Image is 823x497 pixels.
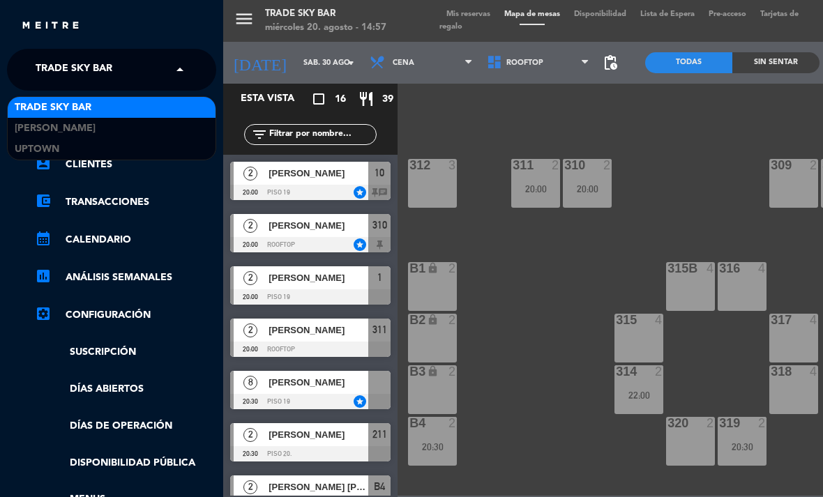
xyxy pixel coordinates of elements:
span: [PERSON_NAME] [15,121,96,137]
a: Configuración [35,307,216,323]
span: B4 [374,478,385,495]
span: [PERSON_NAME] [269,375,368,390]
span: pending_actions [602,54,619,71]
span: 16 [335,91,346,107]
span: [PERSON_NAME] [PERSON_NAME] [269,480,368,494]
span: [PERSON_NAME] [269,323,368,337]
i: account_box [35,155,52,171]
i: assessment [35,268,52,284]
a: account_boxClientes [35,156,216,173]
span: 2 [243,271,257,285]
i: restaurant [358,91,375,107]
span: [PERSON_NAME] [269,427,368,442]
span: 8 [243,376,257,390]
a: account_balance_walletTransacciones [35,194,216,211]
a: Disponibilidad pública [35,455,216,471]
span: 2 [243,323,257,337]
span: 10 [375,165,384,181]
span: 2 [243,480,257,494]
i: crop_square [310,91,327,107]
input: Filtrar por nombre... [268,127,376,142]
span: 1 [377,269,382,286]
span: 2 [243,428,257,442]
span: Uptown [15,142,59,158]
span: [PERSON_NAME] [269,166,368,181]
a: Días de Operación [35,418,216,434]
span: 311 [372,321,387,338]
span: 310 [372,217,387,234]
i: filter_list [251,126,268,143]
a: Días abiertos [35,381,216,397]
span: [PERSON_NAME] [269,270,368,285]
i: account_balance_wallet [35,192,52,209]
span: Trade Sky Bar [15,100,91,116]
a: calendar_monthCalendario [35,231,216,248]
span: Trade Sky Bar [36,55,112,84]
span: 39 [382,91,393,107]
span: [PERSON_NAME] [269,218,368,233]
a: Suscripción [35,344,216,360]
div: Esta vista [230,91,324,107]
span: 2 [243,219,257,233]
i: settings_applications [35,305,52,322]
span: 211 [372,426,387,443]
a: assessmentANÁLISIS SEMANALES [35,269,216,286]
span: 2 [243,167,257,181]
img: MEITRE [21,21,80,31]
i: calendar_month [35,230,52,247]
